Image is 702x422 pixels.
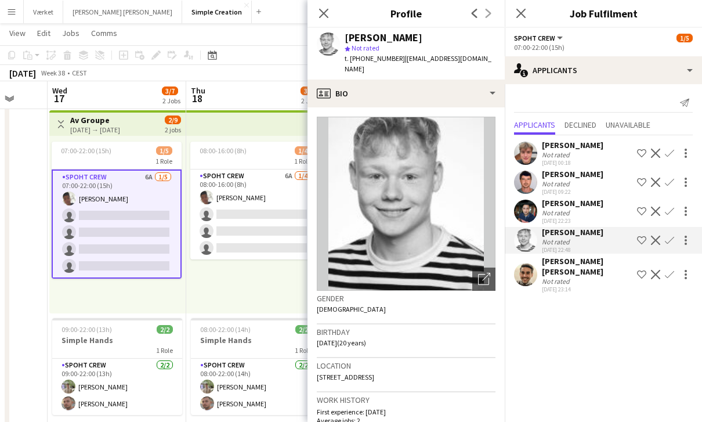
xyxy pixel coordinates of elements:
app-card-role: Spoht Crew6A1/507:00-22:00 (15h)[PERSON_NAME] [52,169,182,279]
span: t. [PHONE_NUMBER] [345,54,405,63]
a: Jobs [57,26,84,41]
span: Wed [52,85,67,96]
span: Comms [91,28,117,38]
span: 17 [50,92,67,105]
a: Edit [32,26,55,41]
button: Spoht Crew [514,34,565,42]
span: [DATE] (20 years) [317,338,366,347]
button: [PERSON_NAME] [PERSON_NAME] [63,1,182,23]
span: 1/5 [676,34,693,42]
h3: Simple Hands [191,335,321,345]
span: Edit [37,28,50,38]
span: 18 [189,92,205,105]
a: Comms [86,26,122,41]
div: CEST [72,68,87,77]
span: 1 Role [294,157,311,165]
app-job-card: 08:00-22:00 (14h)2/2Simple Hands1 RoleSpoht Crew2/208:00-22:00 (14h)[PERSON_NAME][PERSON_NAME] [191,318,321,415]
div: [PERSON_NAME] [542,227,603,237]
img: Crew avatar or photo [317,117,495,291]
span: Thu [191,85,205,96]
div: 2 Jobs [301,96,319,105]
span: 08:00-16:00 (8h) [200,146,247,155]
span: 2/9 [165,116,181,124]
h3: Location [317,360,495,371]
div: Bio [307,80,505,107]
div: Applicants [505,56,702,84]
span: 09:00-22:00 (13h) [61,325,112,334]
h3: Work history [317,395,495,405]
span: 1/4 [295,146,311,155]
app-card-role: Spoht Crew2/209:00-22:00 (13h)[PERSON_NAME][PERSON_NAME] [52,359,182,415]
span: 2/2 [295,325,312,334]
div: [PERSON_NAME] [345,33,422,43]
h3: Birthday [317,327,495,337]
div: [PERSON_NAME] [542,140,603,150]
p: First experience: [DATE] [317,407,495,416]
div: [DATE] 09:22 [542,188,603,196]
div: Open photos pop-in [472,268,495,291]
div: Not rated [542,237,572,246]
span: Week 38 [38,68,67,77]
span: [STREET_ADDRESS] [317,373,374,381]
span: [DEMOGRAPHIC_DATA] [317,305,386,313]
div: [DATE] → [DATE] [70,125,120,134]
span: 1 Role [295,346,312,355]
div: [DATE] 22:23 [542,217,603,225]
span: Not rated [352,44,379,52]
div: [DATE] 23:14 [542,286,632,293]
div: [DATE] [9,67,36,79]
span: View [9,28,26,38]
div: Not rated [542,179,572,188]
span: 3/6 [301,86,317,95]
h3: Job Fulfilment [505,6,702,21]
span: Unavailable [606,121,650,129]
div: [DATE] 00:18 [542,159,603,167]
app-card-role: Spoht Crew6A1/408:00-16:00 (8h)[PERSON_NAME] [190,169,320,259]
span: Declined [565,121,596,129]
div: 2 Jobs [162,96,180,105]
span: 2/2 [157,325,173,334]
div: [PERSON_NAME] [PERSON_NAME] [542,256,632,277]
app-job-card: 07:00-22:00 (15h)1/51 RoleSpoht Crew6A1/507:00-22:00 (15h)[PERSON_NAME] [52,142,182,279]
div: [DATE] 22:48 [542,246,603,254]
span: Jobs [62,28,79,38]
div: 07:00-22:00 (15h) [514,43,693,52]
app-card-role: Spoht Crew2/208:00-22:00 (14h)[PERSON_NAME][PERSON_NAME] [191,359,321,415]
span: 07:00-22:00 (15h) [61,146,111,155]
h3: Gender [317,293,495,304]
span: 3/7 [162,86,178,95]
span: 08:00-22:00 (14h) [200,325,251,334]
button: Værket [24,1,63,23]
span: 1 Role [155,157,172,165]
button: Simple Creation [182,1,252,23]
div: 2 jobs [165,124,181,134]
app-job-card: 09:00-22:00 (13h)2/2Simple Hands1 RoleSpoht Crew2/209:00-22:00 (13h)[PERSON_NAME][PERSON_NAME] [52,318,182,415]
div: Not rated [542,277,572,286]
div: Not rated [542,150,572,159]
div: Not rated [542,208,572,217]
div: [PERSON_NAME] [542,169,603,179]
span: 1 Role [156,346,173,355]
span: Spoht Crew [514,34,555,42]
a: View [5,26,30,41]
app-job-card: 08:00-16:00 (8h)1/41 RoleSpoht Crew6A1/408:00-16:00 (8h)[PERSON_NAME] [190,142,320,259]
span: Applicants [514,121,555,129]
h3: Profile [307,6,505,21]
span: | [EMAIL_ADDRESS][DOMAIN_NAME] [345,54,491,73]
h3: Av Groupe [70,115,120,125]
div: [PERSON_NAME] [542,198,603,208]
h3: Simple Hands [52,335,182,345]
span: 1/5 [156,146,172,155]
